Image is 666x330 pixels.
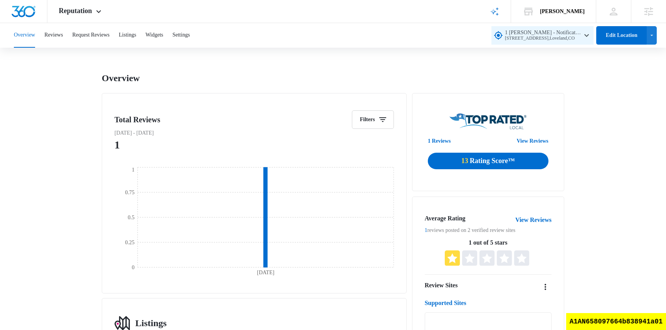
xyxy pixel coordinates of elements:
[44,23,63,48] button: Reviews
[515,215,552,225] a: View Reviews
[470,156,515,166] p: Rating Score™
[257,270,274,275] tspan: [DATE]
[119,23,136,48] button: Listings
[145,23,163,48] button: Widgets
[425,281,458,290] h4: Review Sites
[425,240,552,246] p: 1 out of 5 stars
[539,281,552,293] button: Overflow Menu
[505,30,582,41] span: 1 [PERSON_NAME] - Notification Test
[516,137,548,145] a: View Reviews
[540,8,585,15] div: account name
[132,265,135,270] tspan: 0
[59,7,92,15] span: Reputation
[596,26,647,45] button: Edit Location
[352,110,394,129] button: Filters
[14,23,35,48] button: Overview
[114,129,394,137] p: [DATE] - [DATE]
[491,26,594,45] button: 1 [PERSON_NAME] - Notification Test[STREET_ADDRESS],Loveland,CO
[449,113,526,129] img: Top Rated Local Logo
[428,137,451,145] a: 1 Reviews
[425,227,427,233] a: 1
[135,316,166,330] h3: Listings
[172,23,190,48] button: Settings
[125,240,134,245] tspan: 0.25
[461,156,470,166] p: 13
[132,167,135,173] tspan: 1
[425,226,552,234] p: reviews posted on 2 verified review sites
[566,313,666,330] div: A1AN658097664b838941a01
[72,23,109,48] button: Request Reviews
[425,300,466,306] a: Supported Sites
[114,114,160,125] h5: Total Reviews
[102,72,140,84] h1: Overview
[505,36,582,41] span: [STREET_ADDRESS] , Loveland , CO
[128,215,134,220] tspan: 0.5
[114,139,120,151] span: 1
[425,214,466,223] h4: Average Rating
[125,190,134,195] tspan: 0.75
